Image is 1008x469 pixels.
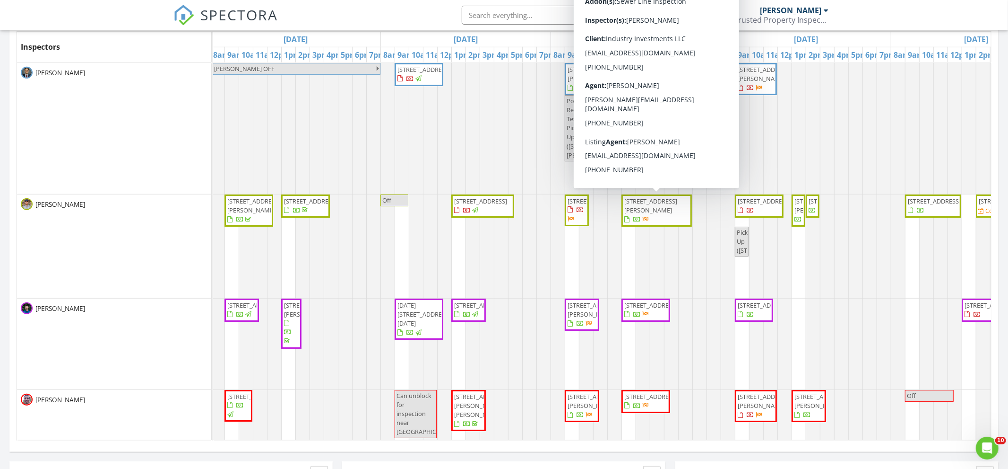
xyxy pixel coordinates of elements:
[409,47,435,62] a: 10am
[738,197,791,205] span: [STREET_ADDRESS]
[622,47,643,62] a: 1pm
[214,64,275,73] span: [PERSON_NAME] OFF
[809,197,862,205] span: [STREET_ADDRESS]
[567,97,621,159] span: Post Remediation Test Pick Up ([STREET_ADDRESS][PERSON_NAME])
[737,228,793,255] span: Pick Up ([STREET_ADDRESS])
[397,65,450,74] span: [STREET_ADDRESS]
[735,47,757,62] a: 9am
[778,47,803,62] a: 12pm
[594,47,619,62] a: 11am
[395,47,416,62] a: 9am
[624,301,677,310] span: [STREET_ADDRESS]
[551,47,572,62] a: 8am
[908,197,961,205] span: [STREET_ADDRESS]
[381,47,402,62] a: 8am
[792,32,820,47] a: Go to August 28, 2025
[679,47,700,62] a: 5pm
[962,32,991,47] a: Go to August 29, 2025
[624,197,677,214] span: [STREET_ADDRESS][PERSON_NAME]
[227,197,280,214] span: [STREET_ADDRESS][PERSON_NAME]
[523,47,544,62] a: 6pm
[792,47,813,62] a: 1pm
[877,47,898,62] a: 7pm
[454,197,507,205] span: [STREET_ADDRESS]
[324,47,345,62] a: 4pm
[239,47,265,62] a: 10am
[353,47,374,62] a: 6pm
[284,197,337,205] span: [STREET_ADDRESS]
[891,47,913,62] a: 8am
[253,47,279,62] a: 11am
[423,47,449,62] a: 11am
[284,301,337,319] span: [STREET_ADDRESS][PERSON_NAME]
[905,47,927,62] a: 9am
[310,47,331,62] a: 3pm
[21,198,33,210] img: kyle.jpg
[738,392,791,410] span: [STREET_ADDRESS][PERSON_NAME]
[466,47,487,62] a: 2pm
[367,47,388,62] a: 7pm
[173,13,278,33] a: SPECTORA
[21,394,33,406] img: 20220927_07463w2222227.jpg
[267,47,293,62] a: 12pm
[21,67,33,79] img: iovine_8785.jpg
[920,47,945,62] a: 10am
[451,32,480,47] a: Go to August 26, 2025
[396,391,456,436] span: Can unblock for inspection near [GEOGRAPHIC_DATA]
[738,65,791,83] span: [STREET_ADDRESS][PERSON_NAME]
[34,304,87,313] span: [PERSON_NAME]
[296,47,317,62] a: 2pm
[568,65,620,83] span: [STREET_ADDRESS][PERSON_NAME]
[734,15,829,25] div: Trusted Property Inspections, LLC
[281,32,310,47] a: Go to August 25, 2025
[454,392,507,419] span: [STREET_ADDRESS][PERSON_NAME][PERSON_NAME]
[21,42,60,52] span: Inspectors
[480,47,501,62] a: 3pm
[976,437,999,460] iframe: Intercom live chat
[34,200,87,209] span: [PERSON_NAME]
[34,68,87,78] span: [PERSON_NAME]
[995,437,1006,444] span: 10
[568,197,620,205] span: [STREET_ADDRESS]
[608,47,633,62] a: 12pm
[907,391,916,400] span: Off
[962,47,983,62] a: 1pm
[976,47,998,62] a: 2pm
[738,301,791,310] span: [STREET_ADDRESS]
[565,47,586,62] a: 9am
[948,47,974,62] a: 12pm
[820,47,842,62] a: 3pm
[794,197,847,214] span: [STREET_ADDRESS][PERSON_NAME]
[650,47,672,62] a: 3pm
[760,6,822,15] div: [PERSON_NAME]
[537,47,558,62] a: 7pm
[173,5,194,26] img: The Best Home Inspection Software - Spectora
[664,47,686,62] a: 4pm
[282,47,303,62] a: 1pm
[338,47,360,62] a: 5pm
[764,47,789,62] a: 11am
[794,392,847,410] span: [STREET_ADDRESS][PERSON_NAME]
[452,47,473,62] a: 1pm
[382,196,391,204] span: Off
[438,47,463,62] a: 12pm
[624,392,677,401] span: [STREET_ADDRESS]
[568,392,620,410] span: [STREET_ADDRESS][PERSON_NAME]
[636,47,657,62] a: 2pm
[227,392,280,401] span: [STREET_ADDRESS]
[621,32,650,47] a: Go to August 27, 2025
[579,47,605,62] a: 10am
[225,47,246,62] a: 9am
[835,47,856,62] a: 4pm
[454,301,507,310] span: [STREET_ADDRESS]
[707,47,728,62] a: 7pm
[693,47,714,62] a: 6pm
[462,6,651,25] input: Search everything...
[863,47,884,62] a: 6pm
[750,47,775,62] a: 10am
[211,47,232,62] a: 8am
[508,47,530,62] a: 5pm
[397,301,450,327] span: [DATE][STREET_ADDRESS][DATE]
[201,5,278,25] span: SPECTORA
[934,47,959,62] a: 11am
